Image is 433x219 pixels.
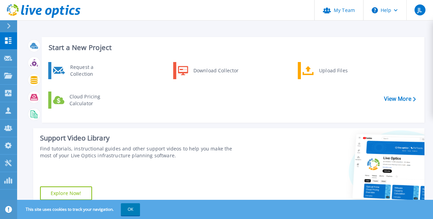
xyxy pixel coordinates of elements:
[173,62,243,79] a: Download Collector
[384,96,416,102] a: View More
[190,64,242,77] div: Download Collector
[40,145,243,159] div: Find tutorials, instructional guides and other support videos to help you make the most of your L...
[40,134,243,143] div: Support Video Library
[49,44,416,51] h3: Start a New Project
[418,7,422,13] span: JL
[48,92,118,109] a: Cloud Pricing Calculator
[121,203,140,216] button: OK
[66,93,117,107] div: Cloud Pricing Calculator
[316,64,366,77] div: Upload Files
[298,62,368,79] a: Upload Files
[40,186,92,200] a: Explore Now!
[19,203,140,216] span: This site uses cookies to track your navigation.
[48,62,118,79] a: Request a Collection
[67,64,117,77] div: Request a Collection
